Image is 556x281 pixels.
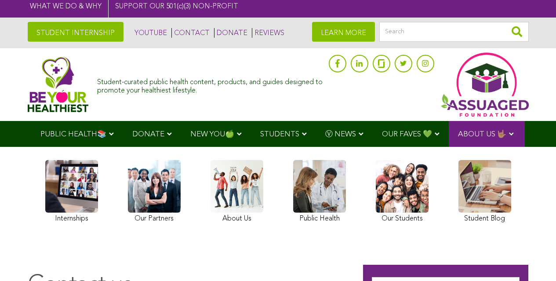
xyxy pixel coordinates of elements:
span: PUBLIC HEALTH📚 [40,131,106,138]
iframe: Chat Widget [512,239,556,281]
a: DONATE [214,28,247,38]
a: STUDENT INTERNSHIP [28,22,124,42]
a: LEARN MORE [312,22,375,42]
span: NEW YOU🍏 [190,131,234,138]
div: Navigation Menu [28,121,529,147]
a: YOUTUBE [132,28,167,38]
span: OUR FAVES 💚 [382,131,432,138]
img: Assuaged [28,57,89,112]
img: glassdoor [378,59,384,68]
input: Search [379,22,529,42]
a: REVIEWS [252,28,284,38]
span: ABOUT US 🤟🏽 [458,131,506,138]
span: STUDENTS [260,131,299,138]
span: Ⓥ NEWS [325,131,356,138]
img: Assuaged App [441,53,529,117]
span: DONATE [132,131,164,138]
a: CONTACT [171,28,210,38]
div: Student-curated public health content, products, and guides designed to promote your healthiest l... [97,74,324,95]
